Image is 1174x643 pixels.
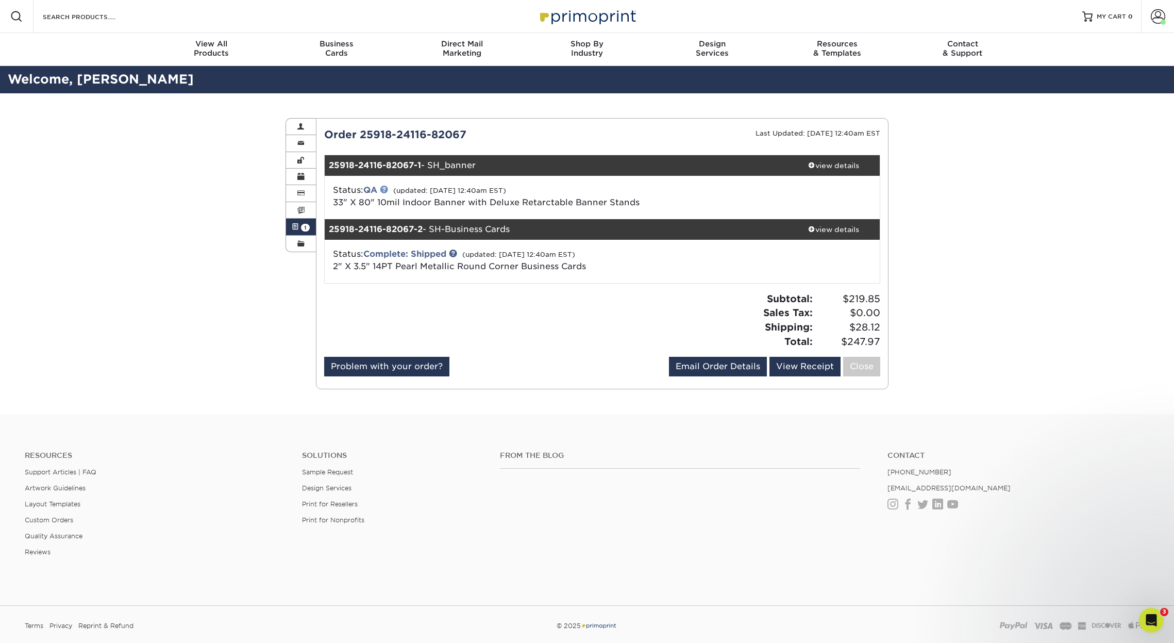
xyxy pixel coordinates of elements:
[302,484,351,492] a: Design Services
[763,307,813,318] strong: Sales Tax:
[900,33,1025,66] a: Contact& Support
[462,251,575,258] small: (updated: [DATE] 12:40am EST)
[25,618,43,634] a: Terms
[25,516,73,524] a: Custom Orders
[324,357,449,376] a: Problem with your order?
[149,33,274,66] a: View AllProducts
[500,451,860,460] h4: From the Blog
[525,39,650,48] span: Shop By
[25,484,86,492] a: Artwork Guidelines
[302,500,358,508] a: Print for Resellers
[581,622,617,630] img: Primoprint
[756,129,880,137] small: Last Updated: [DATE] 12:40am EST
[649,39,775,48] span: Design
[399,33,525,66] a: Direct MailMarketing
[887,484,1011,492] a: [EMAIL_ADDRESS][DOMAIN_NAME]
[149,39,274,58] div: Products
[329,224,423,234] strong: 25918-24116-82067-2
[363,249,446,259] a: Complete: Shipped
[649,33,775,66] a: DesignServices
[784,336,813,347] strong: Total:
[302,451,484,460] h4: Solutions
[775,39,900,48] span: Resources
[1097,12,1126,21] span: MY CART
[301,224,310,232] span: 1
[25,532,82,540] a: Quality Assurance
[25,451,287,460] h4: Resources
[535,5,639,27] img: Primoprint
[325,155,787,176] div: - SH_banner
[399,39,525,58] div: Marketing
[787,224,880,235] div: view details
[765,321,813,333] strong: Shipping:
[329,160,421,170] strong: 25918-24116-82067-1
[816,320,880,335] span: $28.12
[787,160,880,171] div: view details
[325,219,787,240] div: - SH-Business Cards
[816,306,880,320] span: $0.00
[775,33,900,66] a: Resources& Templates
[787,155,880,176] a: view details
[900,39,1025,48] span: Contact
[787,219,880,240] a: view details
[274,33,399,66] a: BusinessCards
[325,184,695,209] div: Status:
[887,468,951,476] a: [PHONE_NUMBER]
[363,185,377,195] a: QA
[25,468,96,476] a: Support Articles | FAQ
[325,248,695,273] div: Status:
[887,451,1149,460] a: Contact
[393,187,506,194] small: (updated: [DATE] 12:40am EST)
[1128,13,1133,20] span: 0
[1139,608,1164,633] iframe: Intercom live chat
[843,357,880,376] a: Close
[525,33,650,66] a: Shop ByIndustry
[1160,608,1168,616] span: 3
[25,500,80,508] a: Layout Templates
[333,197,640,207] a: 33" X 80" 10mil Indoor Banner with Deluxe Retarctable Banner Stands
[769,357,841,376] a: View Receipt
[42,10,142,23] input: SEARCH PRODUCTS.....
[397,618,777,634] div: © 2025
[286,219,316,235] a: 1
[316,127,602,142] div: Order 25918-24116-82067
[669,357,767,376] a: Email Order Details
[25,548,51,556] a: Reviews
[302,468,353,476] a: Sample Request
[816,292,880,306] span: $219.85
[274,39,399,58] div: Cards
[78,618,133,634] a: Reprint & Refund
[274,39,399,48] span: Business
[900,39,1025,58] div: & Support
[816,335,880,349] span: $247.97
[302,516,364,524] a: Print for Nonprofits
[49,618,72,634] a: Privacy
[149,39,274,48] span: View All
[399,39,525,48] span: Direct Mail
[775,39,900,58] div: & Templates
[649,39,775,58] div: Services
[767,293,813,304] strong: Subtotal:
[333,261,586,271] a: 2" X 3.5" 14PT Pearl Metallic Round Corner Business Cards
[525,39,650,58] div: Industry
